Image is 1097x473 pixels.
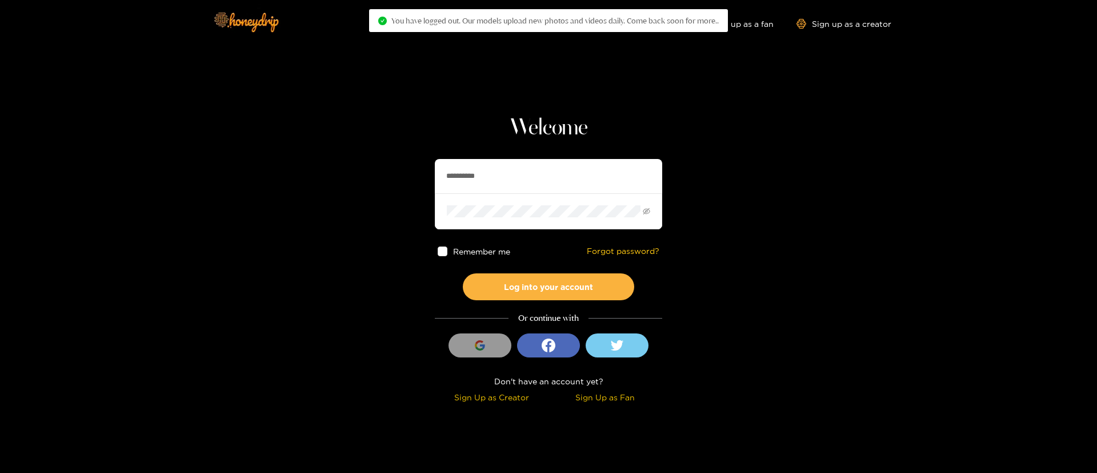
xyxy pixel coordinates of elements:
div: Sign Up as Creator [438,391,546,404]
span: Remember me [453,247,510,256]
a: Sign up as a creator [796,19,891,29]
span: check-circle [378,17,387,25]
div: Sign Up as Fan [551,391,659,404]
span: You have logged out. Our models upload new photos and videos daily. Come back soon for more.. [391,16,719,25]
div: Or continue with [435,312,662,325]
h1: Welcome [435,114,662,142]
span: eye-invisible [643,208,650,215]
a: Forgot password? [587,247,659,256]
button: Log into your account [463,273,634,300]
div: Don't have an account yet? [435,375,662,388]
a: Sign up as a fan [695,19,774,29]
